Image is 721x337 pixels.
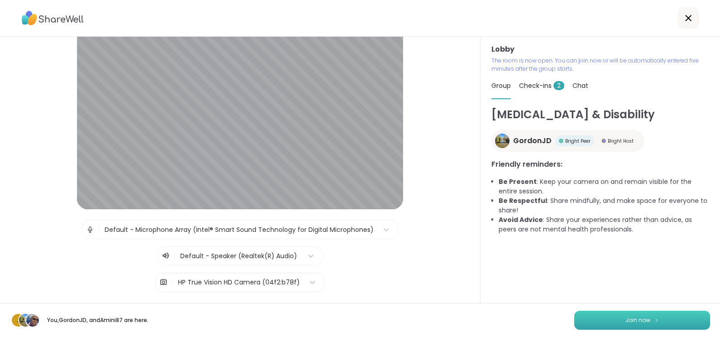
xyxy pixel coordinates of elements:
li: : Share your experiences rather than advice, as peers are not mental health professionals. [499,215,710,234]
p: The room is now open. You can join now or will be automatically entered five minutes after the gr... [491,57,710,73]
span: Bright Peer [565,138,591,144]
p: You, GordonJD , and Amini87 are here. [47,316,149,324]
h3: Lobby [491,44,710,55]
span: Join now [625,316,650,324]
b: Be Present [499,177,537,186]
div: Default - Microphone Array (Intel® Smart Sound Technology for Digital Microphones) [105,225,374,235]
li: : Share mindfully, and make space for everyone to share! [499,196,710,215]
button: Join now [574,311,710,330]
span: | [173,250,176,261]
span: Check-ins [519,81,564,90]
span: Group [491,81,511,90]
img: GordonJD [495,134,510,148]
b: Be Respectful [499,196,547,205]
span: | [171,273,173,291]
div: HP True Vision HD Camera (04f2:b78f) [178,278,300,287]
img: Microphone [86,221,94,239]
b: Avoid Advice [499,215,543,224]
span: j [16,314,20,326]
img: Bright Host [601,139,606,143]
a: GordonJDGordonJDBright PeerBright PeerBright HostBright Host [491,130,644,152]
img: ShareWell Logo [22,8,84,29]
img: GordonJD [19,314,32,327]
img: Amini87 [26,314,39,327]
span: | [98,221,100,239]
img: Bright Peer [559,139,563,143]
img: ShareWell Logomark [654,318,659,323]
h3: Friendly reminders: [491,159,710,170]
h1: [MEDICAL_DATA] & Disability [491,106,710,123]
li: : Keep your camera on and remain visible for the entire session. [499,177,710,196]
span: GordonJD [513,135,552,146]
span: Bright Host [608,138,634,144]
span: Chat [572,81,588,90]
span: 2 [553,81,564,90]
img: Camera [159,273,168,291]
